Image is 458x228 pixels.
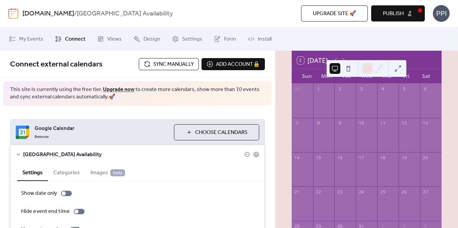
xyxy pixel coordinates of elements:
[10,57,103,72] span: Connect external calendars
[110,169,125,176] span: beta
[92,30,127,48] a: Views
[209,30,241,48] a: Form
[107,35,122,43] span: Views
[144,35,160,43] span: Design
[4,30,48,48] a: My Events
[195,129,247,137] span: Choose Calendars
[139,58,199,70] button: Sync manually
[65,35,85,43] span: Connect
[371,5,425,21] button: Publish
[224,35,236,43] span: Form
[19,35,43,43] span: My Events
[17,164,48,181] button: Settings
[21,189,57,197] div: Show date only
[8,8,18,19] img: logo
[383,10,404,18] span: Publish
[10,86,265,101] span: This site is currently using the free tier. to create more calendars, show more than 10 events an...
[50,30,91,48] a: Connect
[35,134,49,140] span: Remove
[23,151,244,159] span: [GEOGRAPHIC_DATA] Availability
[35,125,169,133] span: Google Calendar
[243,30,277,48] a: Install
[21,208,70,216] div: Hide event end time
[153,60,194,69] span: Sync manually
[167,30,207,48] a: Settings
[22,7,74,20] a: [DOMAIN_NAME]
[85,164,130,180] button: Images beta
[313,10,356,18] span: Upgrade site 🚀
[103,84,134,95] a: Upgrade now
[174,124,259,140] button: Choose Calendars
[182,35,202,43] span: Settings
[74,7,77,20] b: /
[301,5,368,21] button: Upgrade site 🚀
[77,7,173,20] b: [GEOGRAPHIC_DATA] Availability
[48,164,85,180] button: Categories
[128,30,165,48] a: Design
[433,5,450,22] div: PPI
[16,126,29,139] img: google
[91,169,125,177] span: Images
[258,35,272,43] span: Install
